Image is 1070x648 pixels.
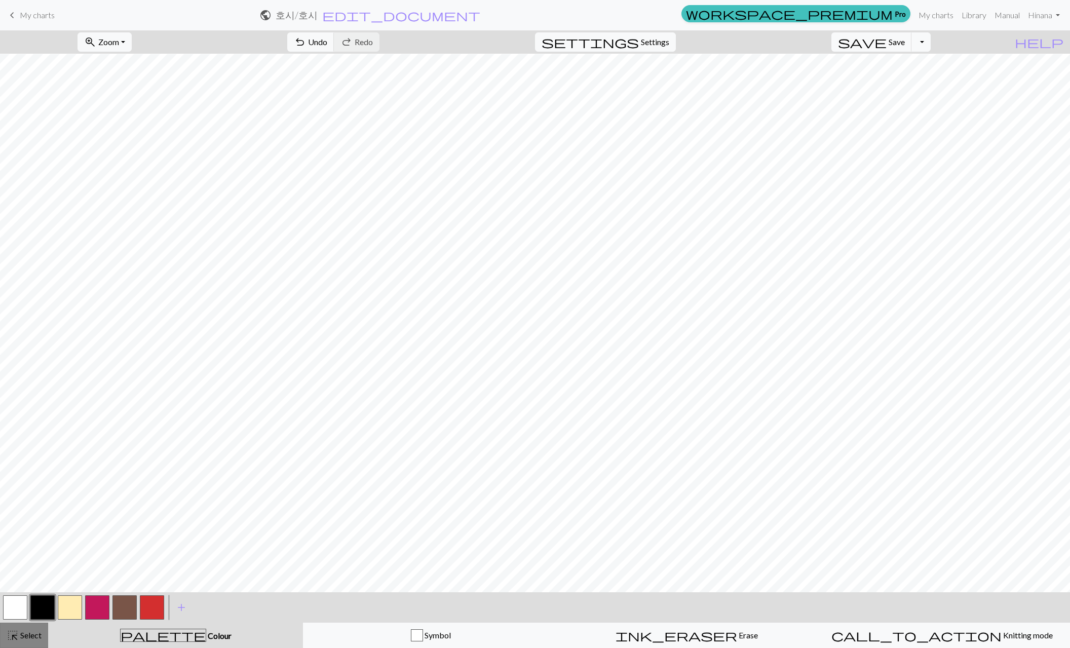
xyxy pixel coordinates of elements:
[175,600,187,615] span: add
[990,5,1024,25] a: Manual
[48,623,303,648] button: Colour
[303,623,559,648] button: Symbol
[914,5,958,25] a: My charts
[831,628,1002,642] span: call_to_action
[1024,5,1064,25] a: Hinana
[641,36,669,48] span: Settings
[423,630,451,640] span: Symbol
[958,5,990,25] a: Library
[98,37,119,47] span: Zoom
[322,8,480,22] span: edit_document
[6,8,18,22] span: keyboard_arrow_left
[542,36,639,48] i: Settings
[19,630,42,640] span: Select
[294,35,306,49] span: undo
[542,35,639,49] span: settings
[889,37,905,47] span: Save
[6,7,55,24] a: My charts
[737,630,758,640] span: Erase
[276,9,318,21] h2: 호시 / 호시
[686,7,893,21] span: workspace_premium
[206,631,232,640] span: Colour
[831,32,912,52] button: Save
[535,32,676,52] button: SettingsSettings
[121,628,206,642] span: palette
[838,35,887,49] span: save
[308,37,327,47] span: Undo
[78,32,132,52] button: Zoom
[84,35,96,49] span: zoom_in
[1015,35,1063,49] span: help
[287,32,334,52] button: Undo
[7,628,19,642] span: highlight_alt
[616,628,737,642] span: ink_eraser
[1002,630,1053,640] span: Knitting mode
[20,10,55,20] span: My charts
[259,8,272,22] span: public
[559,623,815,648] button: Erase
[814,623,1070,648] button: Knitting mode
[681,5,910,22] a: Pro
